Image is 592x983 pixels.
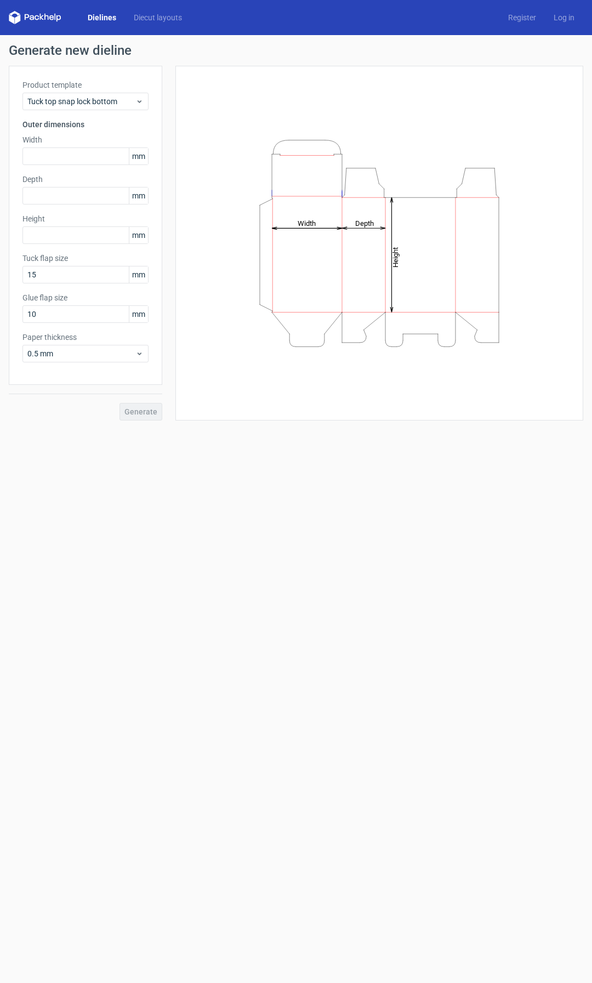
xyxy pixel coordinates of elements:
label: Glue flap size [22,292,149,303]
a: Dielines [79,12,125,23]
label: Width [22,134,149,145]
span: mm [129,148,148,164]
span: mm [129,187,148,204]
h3: Outer dimensions [22,119,149,130]
span: mm [129,306,148,322]
a: Register [499,12,545,23]
label: Paper thickness [22,332,149,343]
tspan: Height [391,247,400,267]
span: mm [129,266,148,283]
label: Tuck flap size [22,253,149,264]
span: 0.5 mm [27,348,135,359]
h1: Generate new dieline [9,44,583,57]
a: Log in [545,12,583,23]
label: Height [22,213,149,224]
tspan: Width [298,219,316,227]
a: Diecut layouts [125,12,191,23]
span: Tuck top snap lock bottom [27,96,135,107]
tspan: Depth [355,219,374,227]
label: Product template [22,79,149,90]
label: Depth [22,174,149,185]
span: mm [129,227,148,243]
